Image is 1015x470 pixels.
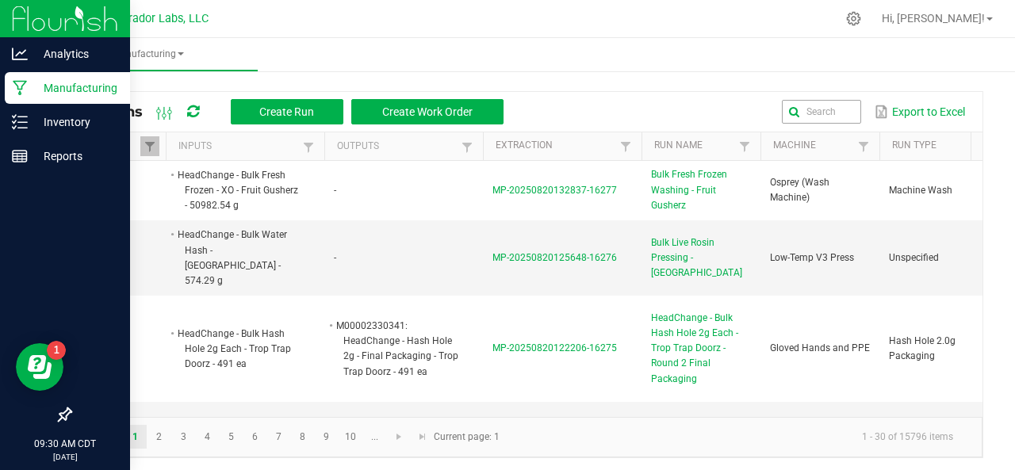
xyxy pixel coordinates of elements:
[892,139,972,152] a: Run TypeSortable
[324,220,483,296] td: -
[509,424,966,450] kendo-pager-info: 1 - 30 of 15796 items
[773,139,853,152] a: MachineSortable
[16,343,63,391] iframe: Resource center
[654,139,734,152] a: Run NameSortable
[889,185,952,196] span: Machine Wash
[28,113,123,132] p: Inventory
[166,132,324,161] th: Inputs
[334,318,459,380] li: M00002330341: HeadChange - Hash Hole 2g - Final Packaging - Trop Trap Doorz - 491 ea
[616,136,635,156] a: Filter
[259,105,314,118] span: Create Run
[124,425,147,449] a: Page 1
[651,311,751,387] span: HeadChange - Bulk Hash Hole 2g Each - Trop Trap Doorz - Round 2 Final Packaging
[38,48,258,61] span: Manufacturing
[12,46,28,62] inline-svg: Analytics
[175,326,301,373] li: HeadChange - Bulk Hash Hole 2g Each - Trop Trap Doorz - 491 ea
[172,425,195,449] a: Page 3
[324,161,483,221] td: -
[299,137,318,157] a: Filter
[388,425,411,449] a: Go to the next page
[7,451,123,463] p: [DATE]
[147,425,170,449] a: Page 2
[651,167,751,213] span: Bulk Fresh Frozen Washing - Fruit Gusherz
[411,425,434,449] a: Go to the last page
[28,147,123,166] p: Reports
[496,139,615,152] a: ExtractionSortable
[196,425,219,449] a: Page 4
[393,430,405,443] span: Go to the next page
[382,105,473,118] span: Create Work Order
[770,252,854,263] span: Low-Temp V3 Press
[291,425,314,449] a: Page 8
[175,167,301,214] li: HeadChange - Bulk Fresh Frozen - XO - Fruit Gusherz - 50982.54 g
[12,148,28,164] inline-svg: Reports
[140,136,159,156] a: Filter
[770,177,829,203] span: Osprey (Wash Machine)
[28,78,123,97] p: Manufacturing
[315,425,338,449] a: Page 9
[12,114,28,130] inline-svg: Inventory
[844,11,864,26] div: Manage settings
[770,342,870,353] span: Gloved Hands and PPE
[175,227,301,288] li: HeadChange - Bulk Water Hash - [GEOGRAPHIC_DATA] - 574.29 g
[882,12,985,25] span: Hi, [PERSON_NAME]!
[651,235,751,281] span: Bulk Live Rosin Pressing - [GEOGRAPHIC_DATA]
[351,99,504,124] button: Create Work Order
[231,99,343,124] button: Create Run
[220,425,243,449] a: Page 5
[47,341,66,360] iframe: Resource center unread badge
[889,252,939,263] span: Unspecified
[854,136,873,156] a: Filter
[71,417,982,457] kendo-pager: Current page: 1
[28,44,123,63] p: Analytics
[7,437,123,451] p: 09:30 AM CDT
[782,100,861,124] input: Search
[82,98,515,125] div: All Runs
[339,425,362,449] a: Page 10
[871,98,969,125] button: Export to Excel
[243,425,266,449] a: Page 6
[735,136,754,156] a: Filter
[492,185,617,196] span: MP-20250820132837-16277
[12,80,28,96] inline-svg: Manufacturing
[38,38,258,71] a: Manufacturing
[458,137,477,157] a: Filter
[115,12,209,25] span: Curador Labs, LLC
[363,425,386,449] a: Page 11
[492,252,617,263] span: MP-20250820125648-16276
[416,430,429,443] span: Go to the last page
[492,342,617,353] span: MP-20250820122206-16275
[267,425,290,449] a: Page 7
[324,132,483,161] th: Outputs
[889,335,956,361] span: Hash Hole 2.0g Packaging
